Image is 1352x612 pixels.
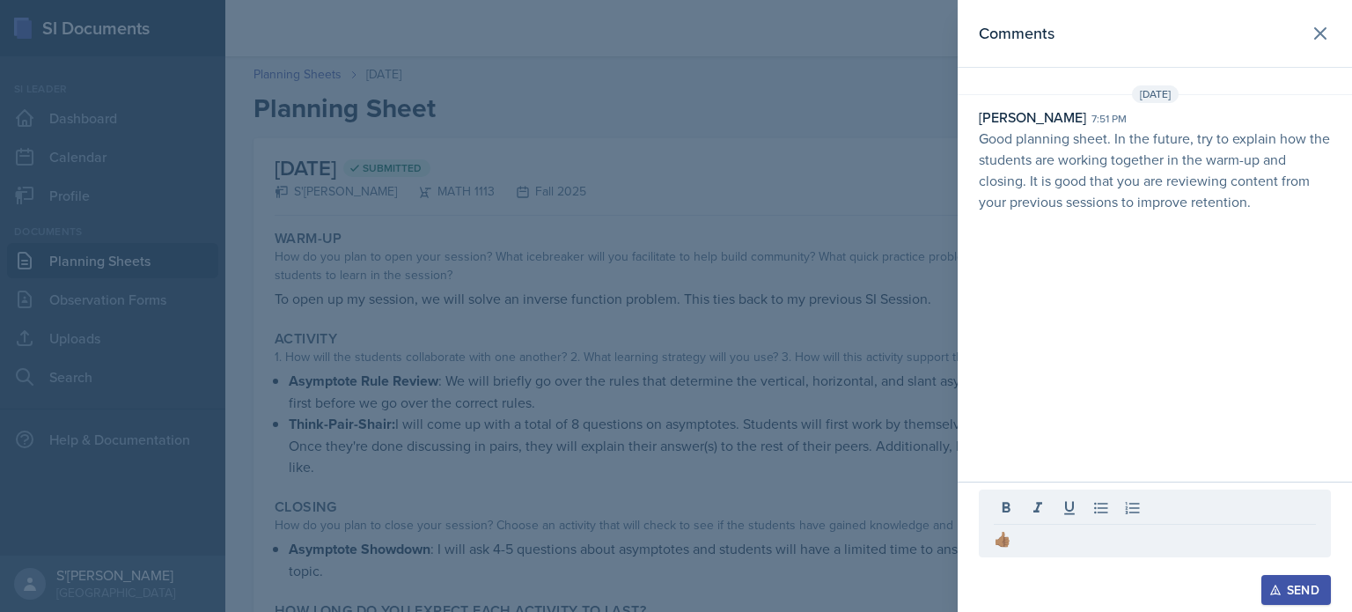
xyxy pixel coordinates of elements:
[1091,111,1127,127] div: 7:51 pm
[979,107,1086,128] div: [PERSON_NAME]
[1261,575,1331,605] button: Send
[1273,583,1319,597] div: Send
[1132,85,1179,103] span: [DATE]
[979,128,1331,212] p: Good planning sheet. In the future, try to explain how the students are working together in the w...
[979,21,1054,46] h2: Comments
[994,528,1316,549] p: 👍🏽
